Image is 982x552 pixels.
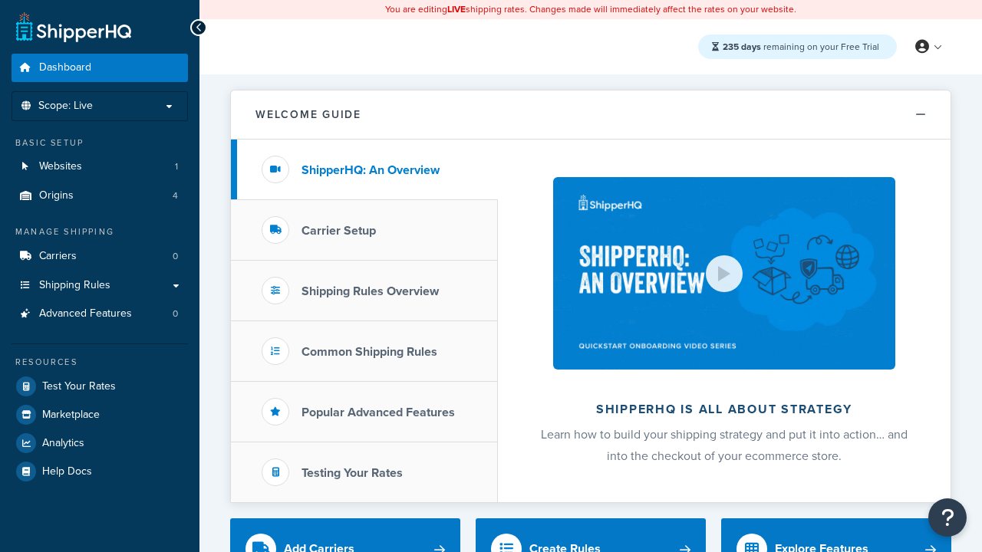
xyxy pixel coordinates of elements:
[12,153,188,181] li: Websites
[302,466,403,480] h3: Testing Your Rates
[302,163,440,177] h3: ShipperHQ: An Overview
[12,153,188,181] a: Websites1
[12,300,188,328] li: Advanced Features
[175,160,178,173] span: 1
[302,345,437,359] h3: Common Shipping Rules
[12,225,188,238] div: Manage Shipping
[42,465,92,478] span: Help Docs
[541,426,908,465] span: Learn how to build your shipping strategy and put it into action… and into the checkout of your e...
[539,402,910,416] h2: ShipperHQ is all about strategy
[302,406,455,419] h3: Popular Advanced Features
[173,307,178,320] span: 0
[39,307,132,320] span: Advanced Features
[12,271,188,300] a: Shipping Rules
[39,61,91,74] span: Dashboard
[39,279,110,292] span: Shipping Rules
[723,40,761,54] strong: 235 days
[255,109,361,120] h2: Welcome Guide
[12,401,188,429] a: Marketplace
[173,250,178,263] span: 0
[302,224,376,238] h3: Carrier Setup
[723,40,879,54] span: remaining on your Free Trial
[447,2,466,16] b: LIVE
[42,380,116,393] span: Test Your Rates
[12,356,188,369] div: Resources
[38,100,93,113] span: Scope: Live
[173,189,178,202] span: 4
[12,242,188,271] a: Carriers0
[39,189,74,202] span: Origins
[12,136,188,149] div: Basic Setup
[928,498,967,537] button: Open Resource Center
[553,177,895,370] img: ShipperHQ is all about strategy
[231,90,951,140] button: Welcome Guide
[39,250,77,263] span: Carriers
[12,242,188,271] li: Carriers
[12,54,188,82] a: Dashboard
[12,182,188,210] li: Origins
[42,409,100,422] span: Marketplace
[12,300,188,328] a: Advanced Features0
[12,458,188,485] a: Help Docs
[12,373,188,400] a: Test Your Rates
[12,429,188,457] a: Analytics
[39,160,82,173] span: Websites
[42,437,84,450] span: Analytics
[12,182,188,210] a: Origins4
[302,284,439,298] h3: Shipping Rules Overview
